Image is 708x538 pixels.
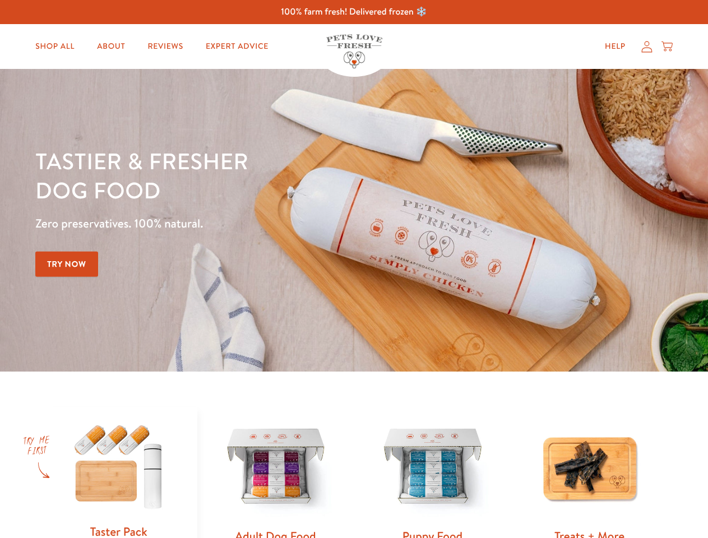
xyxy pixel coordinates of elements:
h1: Tastier & fresher dog food [35,146,460,205]
a: Shop All [26,35,84,58]
a: Reviews [138,35,192,58]
img: Pets Love Fresh [326,34,382,68]
a: About [88,35,134,58]
a: Try Now [35,252,98,277]
a: Help [596,35,635,58]
p: Zero preservatives. 100% natural. [35,214,460,234]
a: Expert Advice [197,35,277,58]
